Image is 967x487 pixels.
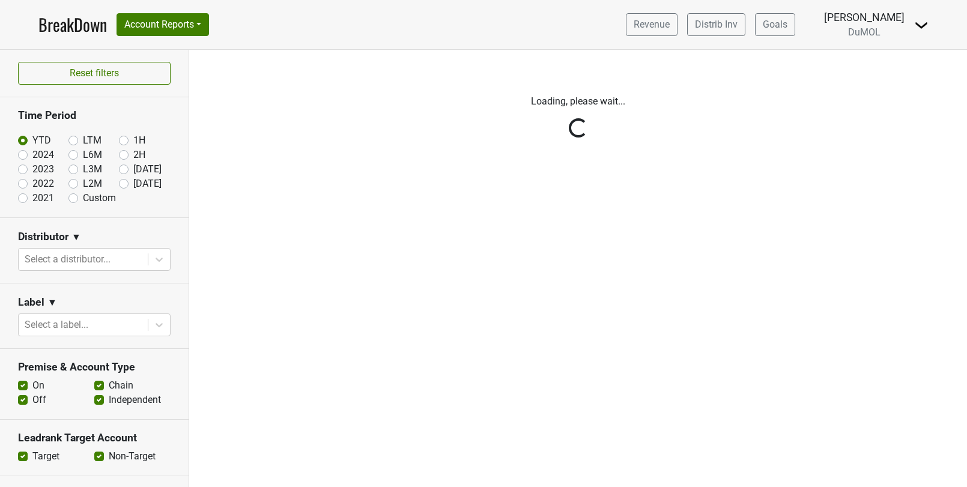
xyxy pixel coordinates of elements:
a: Distrib Inv [687,13,745,36]
p: Loading, please wait... [245,94,912,109]
a: Goals [755,13,795,36]
img: Dropdown Menu [914,18,929,32]
button: Account Reports [117,13,209,36]
a: BreakDown [38,12,107,37]
div: [PERSON_NAME] [824,10,905,25]
a: Revenue [626,13,678,36]
span: DuMOL [848,26,881,38]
